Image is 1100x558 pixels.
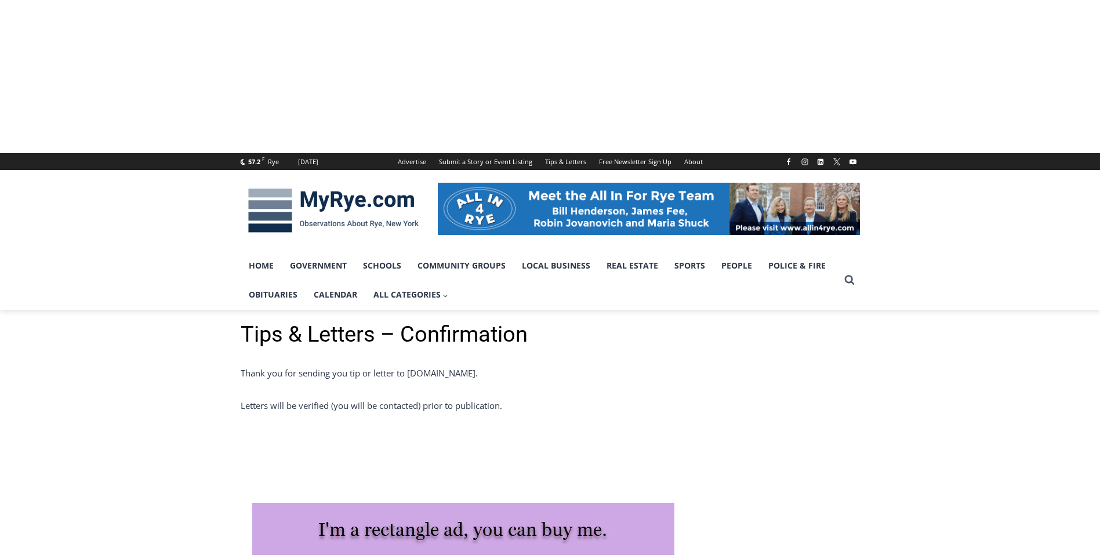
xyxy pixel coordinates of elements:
[433,153,539,170] a: Submit a Story or Event Listing
[438,183,860,235] img: All in for Rye
[798,155,812,169] a: Instagram
[248,157,260,166] span: 57.2
[539,153,593,170] a: Tips & Letters
[391,153,709,170] nav: Secondary Navigation
[598,251,666,280] a: Real Estate
[241,321,860,348] h1: Tips & Letters – Confirmation
[282,251,355,280] a: Government
[268,157,279,167] div: Rye
[678,153,709,170] a: About
[846,155,860,169] a: YouTube
[306,280,365,309] a: Calendar
[514,251,598,280] a: Local Business
[409,251,514,280] a: Community Groups
[391,153,433,170] a: Advertise
[241,398,860,412] p: Letters will be verified (you will be contacted) prior to publication.
[298,157,318,167] div: [DATE]
[355,251,409,280] a: Schools
[262,155,264,162] span: F
[252,503,674,555] img: I'm a rectangle ad, you can buy me
[760,251,834,280] a: Police & Fire
[713,251,760,280] a: People
[373,288,449,301] span: All Categories
[241,180,426,241] img: MyRye.com
[241,280,306,309] a: Obituaries
[666,251,713,280] a: Sports
[839,270,860,291] button: View Search Form
[365,280,457,309] a: All Categories
[241,251,282,280] a: Home
[830,155,844,169] a: X
[241,366,860,380] p: Thank you for sending you tip or letter to [DOMAIN_NAME].
[593,153,678,170] a: Free Newsletter Sign Up
[782,155,796,169] a: Facebook
[241,251,839,310] nav: Primary Navigation
[814,155,827,169] a: Linkedin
